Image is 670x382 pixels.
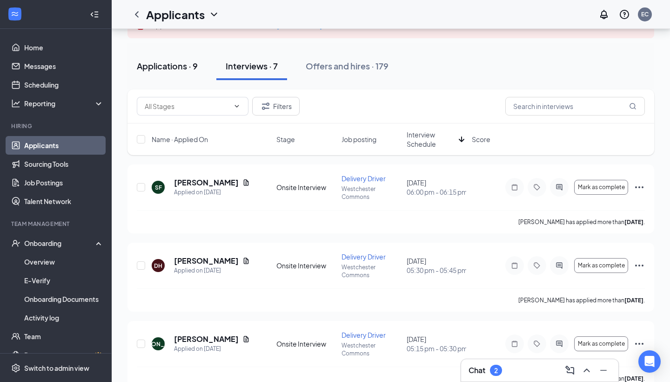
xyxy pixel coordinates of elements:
[24,252,104,271] a: Overview
[596,363,611,378] button: Minimize
[24,38,104,57] a: Home
[24,99,104,108] div: Reporting
[578,184,625,191] span: Mark as complete
[342,341,401,357] p: Westchester Commons
[509,262,520,269] svg: Note
[24,136,104,155] a: Applicants
[342,263,401,279] p: Westchester Commons
[24,363,89,373] div: Switch to admin view
[24,346,104,364] a: DocumentsCrown
[131,9,142,20] svg: ChevronLeft
[624,375,643,382] b: [DATE]
[24,192,104,211] a: Talent Network
[342,185,401,201] p: Westchester Commons
[155,184,162,191] div: SF
[24,57,104,75] a: Messages
[174,344,250,354] div: Applied on [DATE]
[531,262,543,269] svg: Tag
[634,182,645,193] svg: Ellipses
[578,341,625,347] span: Mark as complete
[342,331,386,339] span: Delivery Driver
[407,256,466,275] div: [DATE]
[469,365,485,375] h3: Chat
[154,262,162,270] div: DH
[641,10,649,18] div: EC
[509,184,520,191] svg: Note
[137,60,198,72] div: Applications · 9
[581,365,592,376] svg: ChevronUp
[146,7,205,22] h1: Applicants
[518,218,645,226] p: [PERSON_NAME] has applied more than .
[174,188,250,197] div: Applied on [DATE]
[624,297,643,304] b: [DATE]
[10,9,20,19] svg: WorkstreamLogo
[24,173,104,192] a: Job Postings
[90,10,99,19] svg: Collapse
[505,97,645,116] input: Search in interviews
[242,257,250,265] svg: Document
[407,334,466,353] div: [DATE]
[306,60,389,72] div: Offers and hires · 179
[174,266,250,275] div: Applied on [DATE]
[24,290,104,308] a: Onboarding Documents
[11,239,20,248] svg: UserCheck
[174,256,239,266] h5: [PERSON_NAME]
[24,155,104,173] a: Sourcing Tools
[578,262,625,269] span: Mark as complete
[629,102,636,110] svg: MagnifyingGlass
[11,99,20,108] svg: Analysis
[342,252,386,261] span: Delivery Driver
[407,187,466,197] span: 06:00 pm - 06:15 pm
[260,101,271,112] svg: Filter
[563,363,577,378] button: ComposeMessage
[145,101,229,111] input: All Stages
[134,340,182,348] div: [PERSON_NAME]
[564,365,576,376] svg: ComposeMessage
[242,179,250,186] svg: Document
[226,60,278,72] div: Interviews · 7
[598,365,609,376] svg: Minimize
[342,174,386,183] span: Delivery Driver
[276,339,336,348] div: Onsite Interview
[554,262,565,269] svg: ActiveChat
[233,102,241,110] svg: ChevronDown
[574,258,628,273] button: Mark as complete
[24,327,104,346] a: Team
[456,134,467,145] svg: ArrowDown
[152,135,208,144] span: Name · Applied On
[579,363,594,378] button: ChevronUp
[11,220,102,228] div: Team Management
[531,184,543,191] svg: Tag
[407,266,466,275] span: 05:30 pm - 05:45 pm
[24,271,104,290] a: E-Verify
[174,334,239,344] h5: [PERSON_NAME]
[574,336,628,351] button: Mark as complete
[624,218,643,225] b: [DATE]
[174,177,239,188] h5: [PERSON_NAME]
[554,184,565,191] svg: ActiveChat
[208,9,220,20] svg: ChevronDown
[619,9,630,20] svg: QuestionInfo
[276,135,295,144] span: Stage
[598,9,610,20] svg: Notifications
[509,340,520,348] svg: Note
[634,338,645,349] svg: Ellipses
[24,75,104,94] a: Scheduling
[494,367,498,375] div: 2
[634,260,645,271] svg: Ellipses
[574,180,628,195] button: Mark as complete
[407,130,455,149] span: Interview Schedule
[11,122,102,130] div: Hiring
[11,363,20,373] svg: Settings
[276,261,336,270] div: Onsite Interview
[24,308,104,327] a: Activity log
[24,239,96,248] div: Onboarding
[554,340,565,348] svg: ActiveChat
[242,335,250,343] svg: Document
[472,135,490,144] span: Score
[407,178,466,197] div: [DATE]
[518,296,645,304] p: [PERSON_NAME] has applied more than .
[252,97,300,116] button: Filter Filters
[531,340,543,348] svg: Tag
